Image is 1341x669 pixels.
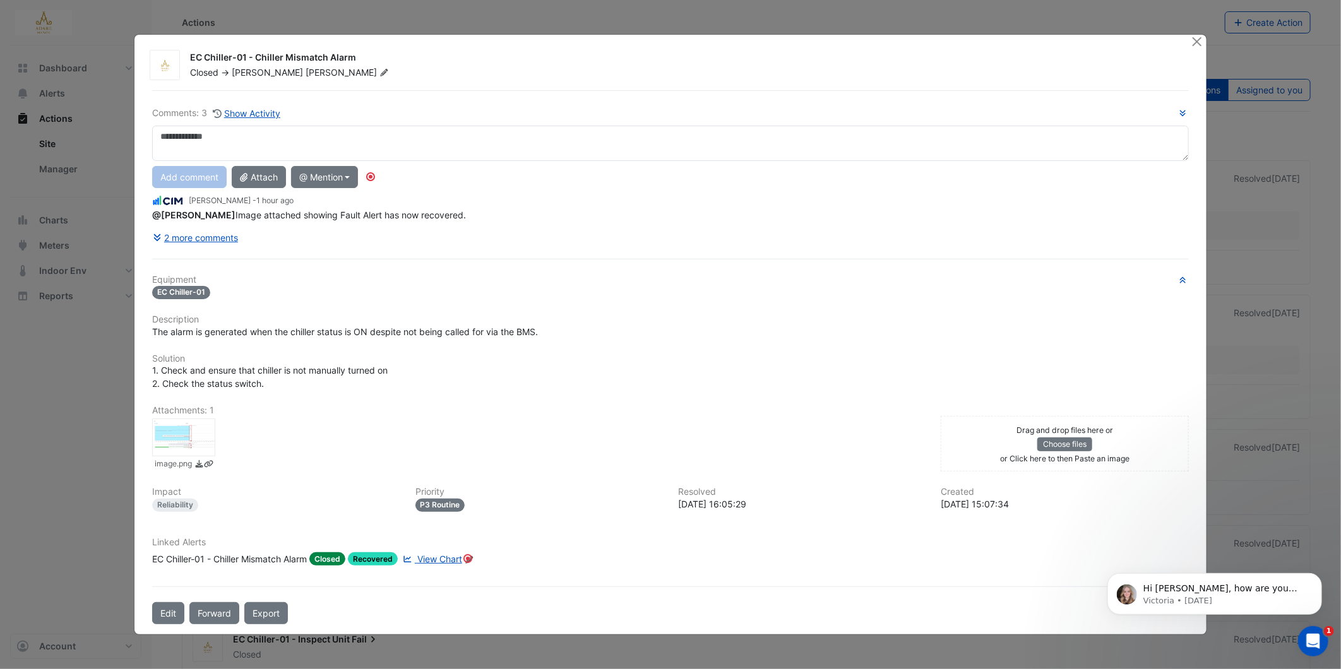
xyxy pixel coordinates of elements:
span: Closed [309,552,345,565]
span: 2025-08-25 16:10:04 [256,196,294,205]
div: Reliability [152,499,198,512]
span: 1. Check and ensure that chiller is not manually turned on 2. Check the status switch. [152,365,388,389]
small: Drag and drop files here or [1016,425,1113,435]
span: [PERSON_NAME] [306,66,391,79]
button: 2 more comments [152,227,239,249]
button: Show Activity [212,106,281,121]
span: Image attached showing Fault Alert has now recovered. [152,210,466,220]
a: View Chart [400,552,462,565]
div: EC Chiller-01 - Chiller Mismatch Alarm [190,51,1176,66]
iframe: Intercom notifications message [1088,547,1341,635]
button: Forward [189,602,239,624]
img: CIM [152,194,184,208]
h6: Equipment [152,275,1188,285]
div: Tooltip anchor [365,171,376,182]
a: Copy link to clipboard [204,458,213,471]
button: Choose files [1037,437,1092,451]
a: Download [194,458,204,471]
h6: Attachments: 1 [152,405,1188,416]
span: The alarm is generated when the chiller status is ON despite not being called for via the BMS. [152,326,538,337]
div: image.png [152,418,215,456]
button: Edit [152,602,184,624]
div: [DATE] 16:05:29 [678,497,926,511]
span: Closed [190,67,218,78]
span: [PERSON_NAME] [232,67,303,78]
button: Close [1191,35,1204,48]
small: [PERSON_NAME] - [189,195,294,206]
a: Export [244,602,288,624]
span: 1 [1324,626,1334,636]
small: or Click here to then Paste an image [1000,454,1129,463]
div: Comments: 3 [152,106,281,121]
span: Recovered [348,552,398,565]
h6: Resolved [678,487,926,497]
h6: Impact [152,487,400,497]
div: P3 Routine [415,499,465,512]
h6: Created [941,487,1188,497]
small: image.png [155,458,192,471]
button: Attach [232,166,285,188]
div: EC Chiller-01 - Chiller Mismatch Alarm [152,552,307,565]
iframe: Intercom live chat [1298,626,1328,656]
div: Tooltip anchor [462,553,474,564]
span: EC Chiller-01 [152,286,210,299]
span: View Chart [417,554,462,564]
h6: Description [152,314,1188,325]
span: martin.whelan@adaremanor.com [Adare Manor] [152,210,235,220]
span: -> [221,67,229,78]
h6: Priority [415,487,663,497]
h6: Solution [152,353,1188,364]
img: Adare Manor [150,59,179,72]
h6: Linked Alerts [152,537,1188,548]
div: [DATE] 15:07:34 [941,497,1188,511]
button: @ Mention [291,166,359,188]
